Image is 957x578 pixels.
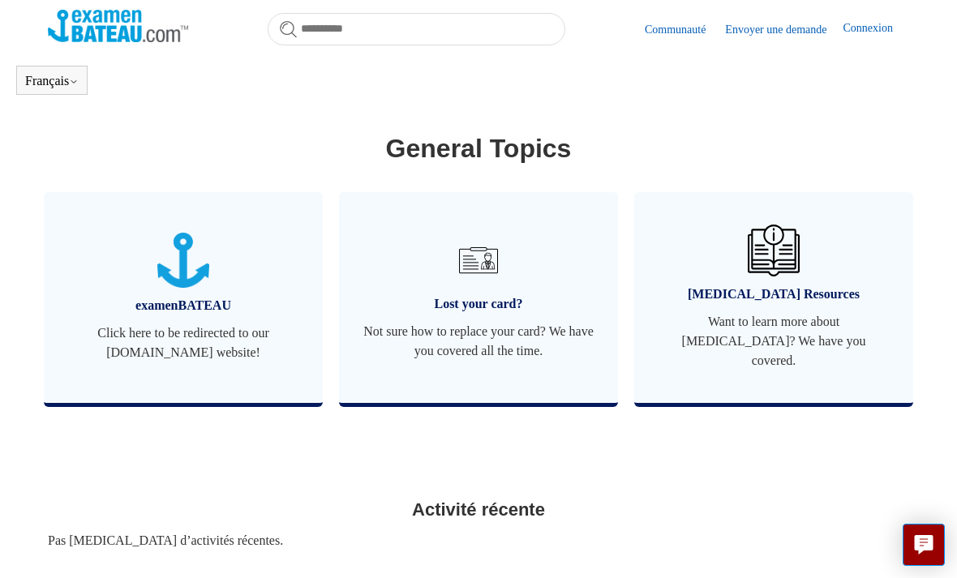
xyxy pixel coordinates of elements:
span: Want to learn more about [MEDICAL_DATA]? We have you covered. [659,312,889,370]
div: Pas [MEDICAL_DATA] d’activités récentes. [48,531,909,550]
img: Page d’accueil du Centre d’aide Examen Bateau [48,10,188,42]
span: Click here to be redirected to our [DOMAIN_NAME] website! [68,323,298,362]
span: Not sure how to replace your card? We have you covered all the time. [363,322,594,361]
span: [MEDICAL_DATA] Resources [659,285,889,304]
button: Français [25,74,79,88]
h2: Activité récente [48,496,909,523]
a: examenBATEAU Click here to be redirected to our [DOMAIN_NAME] website! [44,192,323,403]
a: [MEDICAL_DATA] Resources Want to learn more about [MEDICAL_DATA]? We have you covered. [634,192,913,403]
h1: General Topics [48,129,909,168]
a: Lost your card? Not sure how to replace your card? We have you covered all the time. [339,192,618,403]
span: Lost your card? [363,294,594,314]
a: Envoyer une demande [725,21,843,38]
input: Rechercher [268,13,565,45]
a: Connexion [843,19,909,39]
img: 01JTNN85WSQ5FQ6HNXPDSZ7SRA [157,233,209,289]
span: examenBATEAU [68,296,298,315]
a: Communauté [645,21,722,38]
img: 01JRG6G4NA4NJ1BVG8MJM761YH [453,234,504,286]
button: Live chat [903,524,945,566]
img: 01JHREV2E6NG3DHE8VTG8QH796 [748,225,800,276]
